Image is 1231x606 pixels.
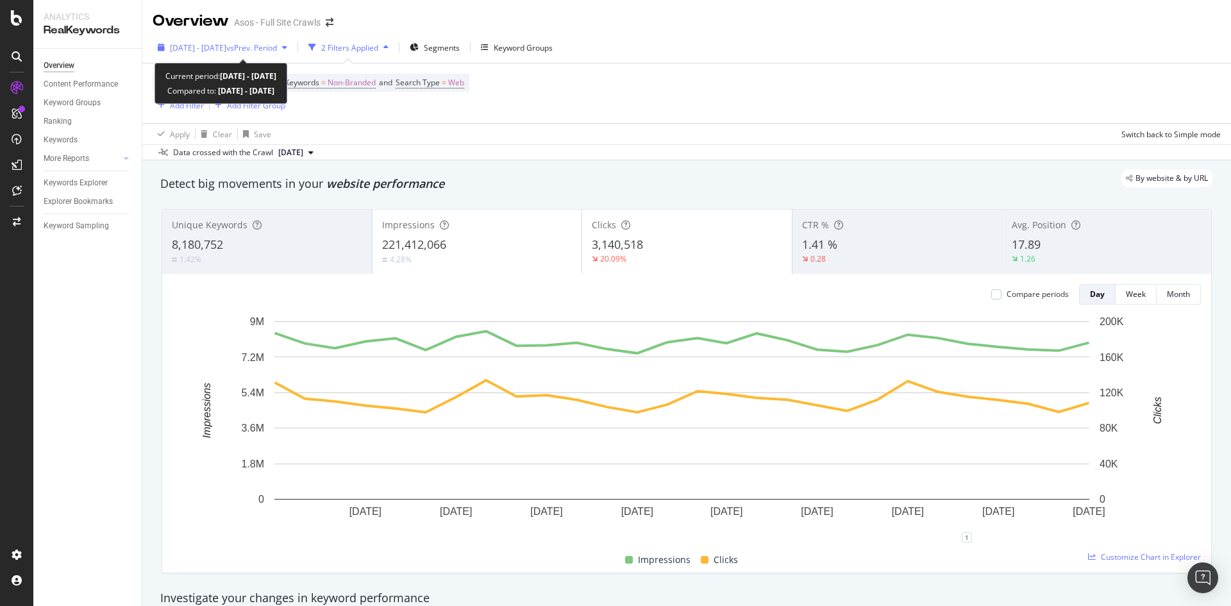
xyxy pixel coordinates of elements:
b: [DATE] - [DATE] [220,71,276,81]
button: Save [238,124,271,144]
div: Overview [44,59,74,72]
span: Impressions [638,552,691,568]
text: Impressions [201,383,212,438]
a: Keyword Groups [44,96,133,110]
div: Day [1090,289,1105,299]
div: Explorer Bookmarks [44,195,113,208]
span: Segments [424,42,460,53]
span: Non-Branded [328,74,376,92]
div: Keywords [44,133,78,147]
div: More Reports [44,152,89,165]
text: [DATE] [440,506,472,517]
svg: A chart. [172,315,1191,537]
a: Keyword Sampling [44,219,133,233]
button: [DATE] [273,145,319,160]
div: Asos - Full Site Crawls [234,16,321,29]
button: Month [1157,284,1201,305]
div: 1.26 [1020,253,1035,264]
span: Search Type [396,77,440,88]
span: Impressions [382,219,435,231]
text: [DATE] [710,506,742,517]
div: legacy label [1121,169,1213,187]
div: Analytics [44,10,131,23]
div: Compare periods [1007,289,1069,299]
text: 0 [1100,494,1105,505]
text: 0 [258,494,264,505]
div: Add Filter Group [227,100,285,111]
button: [DATE] - [DATE]vsPrev. Period [153,37,292,58]
text: 120K [1100,387,1124,398]
span: and [379,77,392,88]
button: Day [1079,284,1116,305]
div: Clear [213,129,232,140]
span: 221,412,066 [382,237,446,252]
div: 20.09% [600,253,626,264]
div: Content Performance [44,78,118,91]
button: 2 Filters Applied [303,37,394,58]
div: Month [1167,289,1190,299]
div: Keyword Groups [44,96,101,110]
text: 9M [250,316,264,327]
img: Equal [172,258,177,262]
span: Unique Keywords [172,219,247,231]
a: Keywords [44,133,133,147]
button: Add Filter Group [210,97,285,113]
div: RealKeywords [44,23,131,38]
text: 1.8M [241,459,264,469]
div: Keywords Explorer [44,176,108,190]
text: 160K [1100,351,1124,362]
span: = [321,77,326,88]
a: Ranking [44,115,133,128]
div: Open Intercom Messenger [1187,562,1218,593]
span: Clicks [714,552,738,568]
div: Overview [153,10,229,32]
span: = [442,77,446,88]
div: 1.42% [180,254,201,265]
button: Apply [153,124,190,144]
div: Save [254,129,271,140]
a: Content Performance [44,78,133,91]
button: Switch back to Simple mode [1116,124,1221,144]
text: 80K [1100,423,1118,433]
span: 17.89 [1012,237,1041,252]
span: By website & by URL [1135,174,1208,182]
a: Explorer Bookmarks [44,195,133,208]
a: More Reports [44,152,120,165]
div: Add Filter [170,100,204,111]
div: 4.28% [390,254,412,265]
div: Switch back to Simple mode [1121,129,1221,140]
div: Compared to: [167,83,274,98]
div: 2 Filters Applied [321,42,378,53]
text: 200K [1100,316,1124,327]
div: Data crossed with the Crawl [173,147,273,158]
text: [DATE] [349,506,381,517]
text: [DATE] [982,506,1014,517]
a: Overview [44,59,133,72]
img: Equal [382,258,387,262]
button: Add Filter [153,97,204,113]
text: [DATE] [1073,506,1105,517]
span: Avg. Position [1012,219,1066,231]
div: Apply [170,129,190,140]
span: [DATE] - [DATE] [170,42,226,53]
span: Keywords [285,77,319,88]
text: [DATE] [621,506,653,517]
span: 2025 Mar. 26th [278,147,303,158]
button: Week [1116,284,1157,305]
span: CTR % [802,219,829,231]
span: vs Prev. Period [226,42,277,53]
span: 8,180,752 [172,237,223,252]
span: Clicks [592,219,616,231]
span: Customize Chart in Explorer [1101,551,1201,562]
text: 7.2M [241,351,264,362]
text: 3.6M [241,423,264,433]
div: Keyword Groups [494,42,553,53]
text: [DATE] [801,506,833,517]
div: 1 [962,532,972,543]
a: Keywords Explorer [44,176,133,190]
div: Week [1126,289,1146,299]
button: Segments [405,37,465,58]
div: Current period: [165,69,276,83]
div: Keyword Sampling [44,219,109,233]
